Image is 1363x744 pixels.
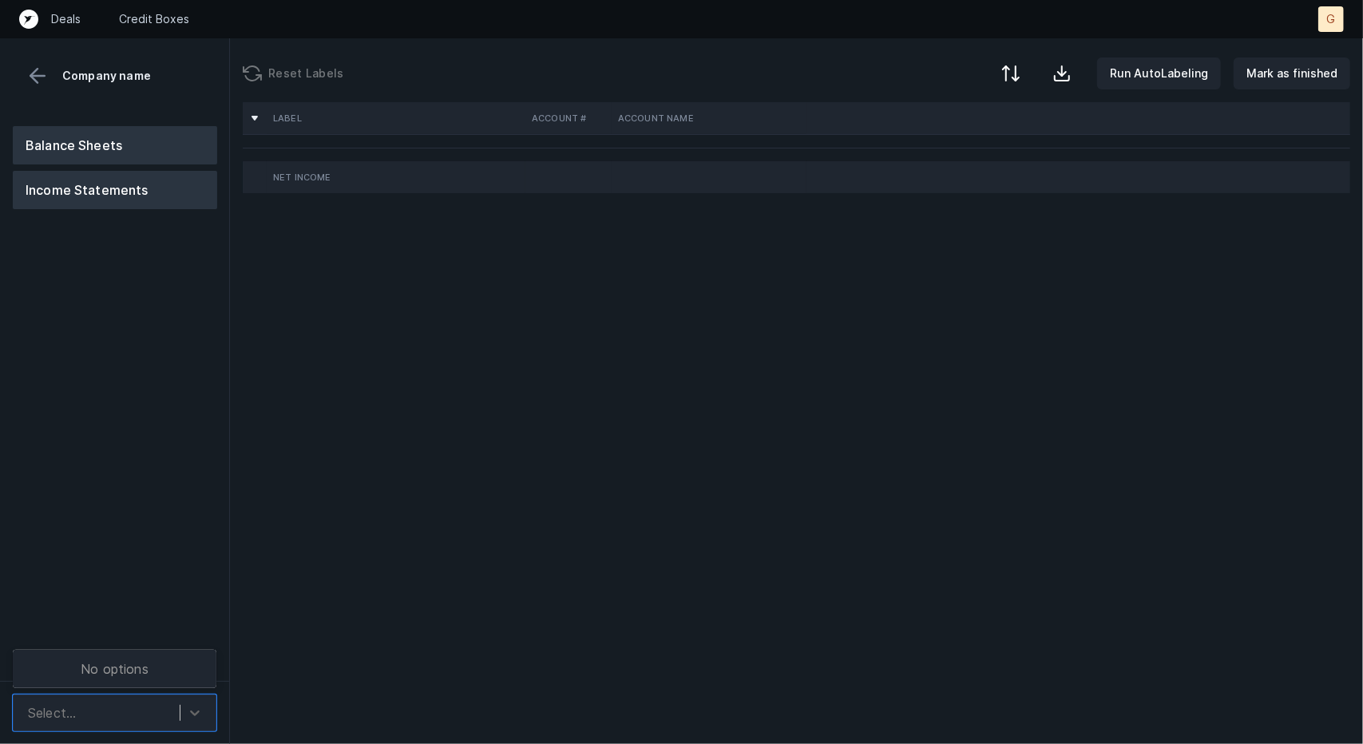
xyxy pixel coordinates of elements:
div: No options [13,653,216,685]
th: Account Name [612,102,806,134]
p: Run AutoLabeling [1110,64,1208,83]
button: Income Statements [13,171,217,209]
a: Credit Boxes [119,11,189,27]
button: G [1318,6,1344,32]
button: Run AutoLabeling [1097,57,1221,89]
th: Account # [525,102,612,134]
p: G [1327,11,1336,27]
td: Net Income [267,161,525,193]
button: Balance Sheets [13,126,217,164]
th: Label [267,102,525,134]
div: Select... [28,703,76,722]
div: Company name [13,64,216,88]
button: Mark as finished [1234,57,1350,89]
a: Deals [51,11,81,27]
p: Mark as finished [1246,64,1337,83]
